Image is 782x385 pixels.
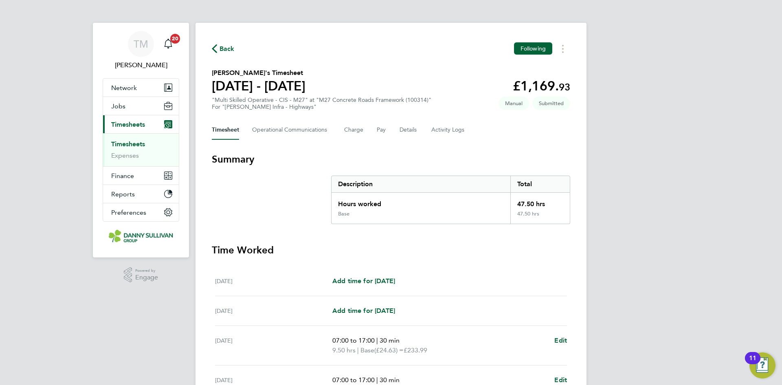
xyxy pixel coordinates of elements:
[103,31,179,70] a: TM[PERSON_NAME]
[554,376,567,384] span: Edit
[111,102,125,110] span: Jobs
[332,193,510,211] div: Hours worked
[332,346,356,354] span: 9.50 hrs
[510,176,570,192] div: Total
[338,211,349,217] div: Base
[212,153,570,166] h3: Summary
[212,97,431,110] div: "Multi Skilled Operative - CIS - M27" at "M27 Concrete Roads Framework (100314)"
[404,346,427,354] span: £233.99
[380,376,400,384] span: 30 min
[376,376,378,384] span: |
[532,97,570,110] span: This timesheet is Submitted.
[377,120,387,140] button: Pay
[212,44,235,54] button: Back
[111,190,135,198] span: Reports
[170,34,180,44] span: 20
[332,307,395,315] span: Add time for [DATE]
[332,306,395,316] a: Add time for [DATE]
[103,79,179,97] button: Network
[212,120,239,140] button: Timesheet
[111,84,137,92] span: Network
[103,230,179,243] a: Go to home page
[357,346,359,354] span: |
[160,31,176,57] a: 20
[111,209,146,216] span: Preferences
[103,60,179,70] span: Tai Marjadsingh
[103,133,179,166] div: Timesheets
[220,44,235,54] span: Back
[212,244,570,257] h3: Time Worked
[103,167,179,185] button: Finance
[103,115,179,133] button: Timesheets
[380,337,400,344] span: 30 min
[135,274,158,281] span: Engage
[103,97,179,115] button: Jobs
[376,337,378,344] span: |
[332,277,395,285] span: Add time for [DATE]
[510,211,570,224] div: 47.50 hrs
[332,176,510,192] div: Description
[215,276,332,286] div: [DATE]
[554,336,567,345] a: Edit
[331,176,570,224] div: Summary
[212,78,305,94] h1: [DATE] - [DATE]
[252,120,331,140] button: Operational Communications
[111,121,145,128] span: Timesheets
[215,336,332,355] div: [DATE]
[109,230,173,243] img: dannysullivan-logo-retina.png
[332,376,375,384] span: 07:00 to 17:00
[513,78,570,94] app-decimal: £1,169.
[554,337,567,344] span: Edit
[559,81,570,93] span: 93
[212,68,305,78] h2: [PERSON_NAME]'s Timesheet
[111,152,139,159] a: Expenses
[332,276,395,286] a: Add time for [DATE]
[360,345,374,355] span: Base
[124,267,158,283] a: Powered byEngage
[111,140,145,148] a: Timesheets
[103,203,179,221] button: Preferences
[749,352,775,378] button: Open Resource Center, 11 new notifications
[400,120,418,140] button: Details
[510,193,570,211] div: 47.50 hrs
[554,375,567,385] a: Edit
[103,185,179,203] button: Reports
[556,42,570,55] button: Timesheets Menu
[749,358,756,369] div: 11
[212,103,431,110] div: For "[PERSON_NAME] Infra - Highways"
[344,120,364,140] button: Charge
[332,337,375,344] span: 07:00 to 17:00
[499,97,529,110] span: This timesheet was manually created.
[93,23,189,257] nav: Main navigation
[514,42,552,55] button: Following
[215,306,332,316] div: [DATE]
[374,346,404,354] span: (£24.63) =
[111,172,134,180] span: Finance
[134,39,148,49] span: TM
[521,45,546,52] span: Following
[431,120,466,140] button: Activity Logs
[135,267,158,274] span: Powered by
